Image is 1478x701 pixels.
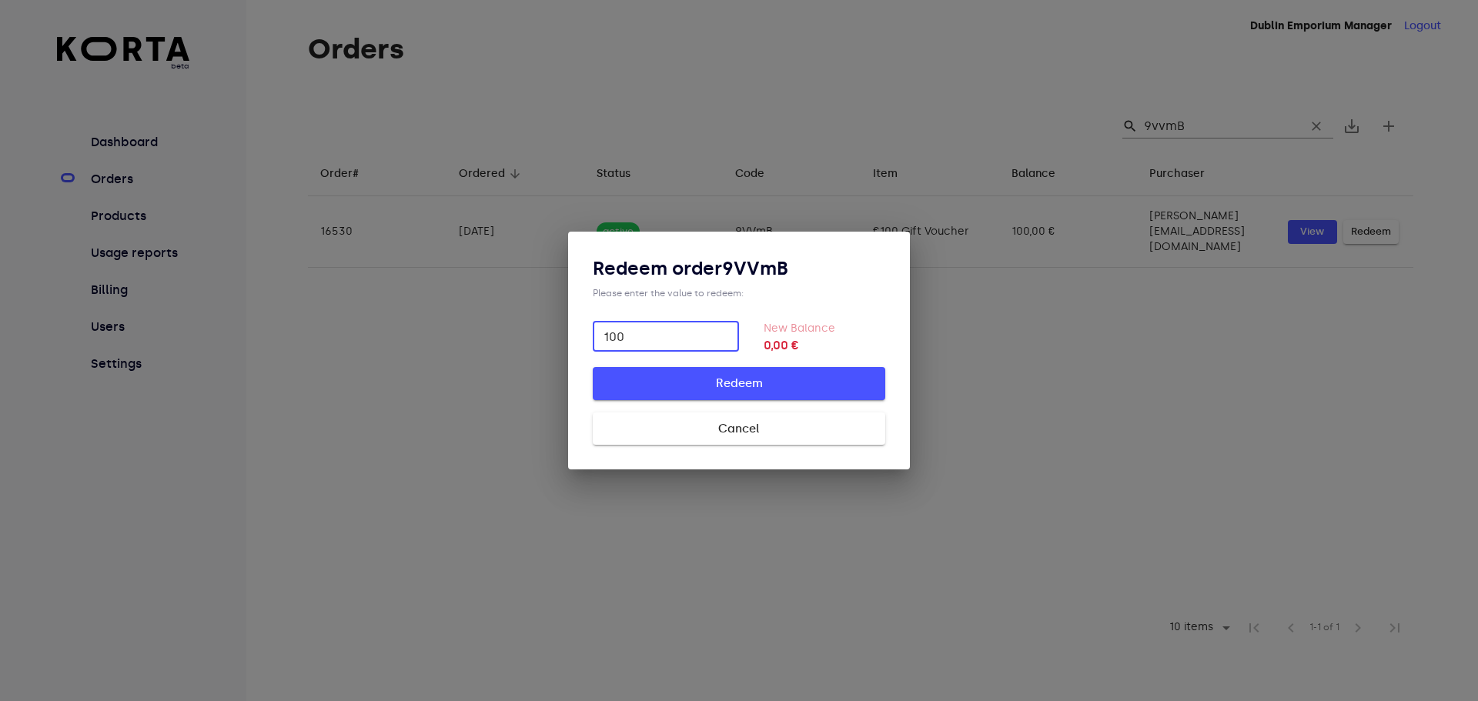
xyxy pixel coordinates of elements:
[593,412,885,445] button: Cancel
[593,367,885,399] button: Redeem
[764,322,835,335] label: New Balance
[617,373,861,393] span: Redeem
[617,419,861,439] span: Cancel
[593,287,885,299] div: Please enter the value to redeem:
[593,256,885,281] h3: Redeem order 9VVmB
[764,336,885,355] strong: 0,00 €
